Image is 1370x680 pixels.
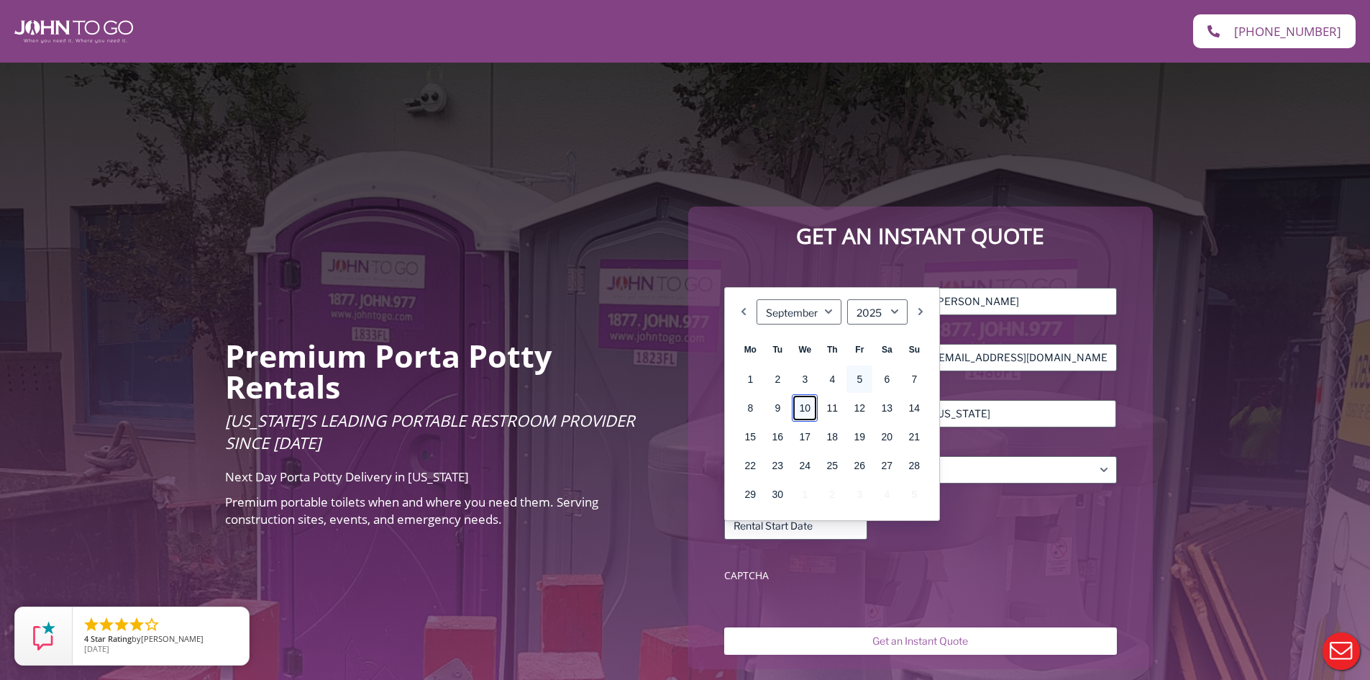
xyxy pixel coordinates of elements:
[846,394,872,422] a: 12
[901,452,927,479] a: 28
[847,299,908,325] select: Select year
[764,366,790,393] a: 2
[84,633,88,644] span: 4
[792,481,818,508] span: 1
[882,345,892,355] span: Saturday
[736,299,751,325] a: Previous
[874,394,900,422] a: 13
[819,423,845,450] a: 18
[737,452,763,479] a: 22
[225,340,667,402] h2: Premium Porta Potty Rentals
[84,643,109,654] span: [DATE]
[724,627,1116,655] input: Get an Instant Quote
[846,366,872,393] a: 5
[925,400,1117,427] input: State
[744,345,757,355] span: Monday
[874,452,900,479] a: 27
[874,423,900,450] a: 20
[141,633,204,644] span: [PERSON_NAME]
[84,635,237,645] span: by
[819,394,845,422] a: 11
[819,481,845,508] span: 2
[819,366,845,393] a: 4
[757,299,841,325] select: Select month
[1234,25,1341,37] span: [PHONE_NUMBER]
[225,494,598,527] span: Premium portable toilets when and where you need them. Serving construction sites, events, and em...
[846,423,872,450] a: 19
[792,452,818,479] a: 24
[1193,14,1356,48] a: [PHONE_NUMBER]
[792,394,818,422] a: 10
[14,20,133,43] img: John To Go
[737,423,763,450] a: 15
[225,409,635,453] span: [US_STATE]’s Leading Portable Restroom Provider Since [DATE]
[764,481,790,508] a: 30
[901,394,927,422] a: 14
[772,345,782,355] span: Tuesday
[113,616,130,633] li: 
[874,366,900,393] a: 6
[724,568,1116,583] label: CAPTCHA
[143,616,160,633] li: 
[901,366,927,393] a: 7
[98,616,115,633] li: 
[764,423,790,450] a: 16
[874,481,900,508] span: 4
[855,345,864,355] span: Friday
[737,481,763,508] a: 29
[1312,622,1370,680] button: Live Chat
[846,481,872,508] span: 3
[764,452,790,479] a: 23
[846,452,872,479] a: 26
[792,423,818,450] a: 17
[798,345,811,355] span: Wednesday
[91,633,132,644] span: Star Rating
[925,288,1117,315] input: Last Name
[764,394,790,422] a: 9
[819,452,845,479] a: 25
[913,299,928,325] a: Next
[909,345,920,355] span: Sunday
[737,366,763,393] a: 1
[83,616,100,633] li: 
[225,468,469,485] span: Next Day Porta Potty Delivery in [US_STATE]
[724,512,867,540] input: Rental Start Date
[792,366,818,393] a: 3
[737,394,763,422] a: 8
[703,221,1138,252] p: Get an Instant Quote
[901,423,927,450] a: 21
[901,481,927,508] span: 5
[926,344,1117,371] input: Email
[827,345,838,355] span: Thursday
[128,616,145,633] li: 
[29,622,58,650] img: Review Rating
